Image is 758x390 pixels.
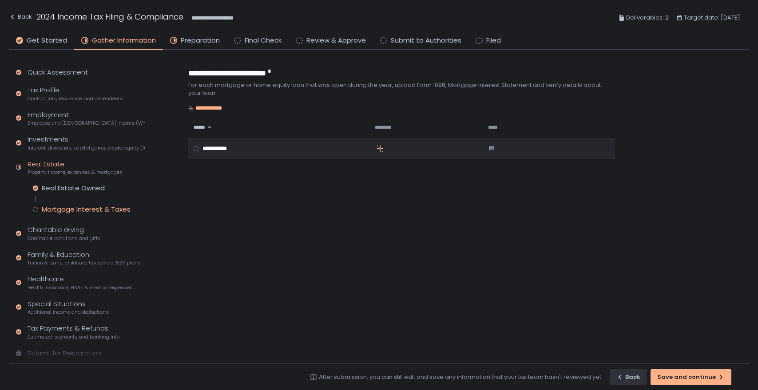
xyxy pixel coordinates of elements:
span: Preparation [181,35,220,46]
div: Investments [28,134,145,151]
div: For each mortgage or home equity loan that was open during the year, upload Form 1098, Mortgage I... [188,81,615,97]
div: Tax Profile [28,85,123,102]
div: Quick Assessment [28,67,88,78]
button: Back [9,11,32,25]
span: Get Started [27,35,67,46]
span: Submit to Authorities [391,35,461,46]
div: Tax Payments & Refunds [28,323,119,340]
button: Back [610,369,647,385]
span: Target date: [DATE] [684,12,740,23]
div: Charitable Giving [28,225,101,242]
span: Deliverables: 2 [626,12,669,23]
div: Back [9,12,32,22]
div: Healthcare [28,274,133,291]
span: Review & Approve [306,35,366,46]
span: Employee and [DEMOGRAPHIC_DATA] income (W-2s) [28,120,145,126]
span: Final Check [245,35,282,46]
div: Back [616,373,640,381]
span: Property income, expenses & mortgages [28,169,123,176]
h1: 2024 Income Tax Filing & Compliance [36,11,183,23]
span: Interest, dividends, capital gains, crypto, equity (1099s, K-1s) [28,145,145,151]
div: Mortgage Interest & Taxes [42,205,131,214]
span: Gather Information [92,35,156,46]
div: Real Estate Owned [42,184,105,193]
div: Submit for Preparation [28,348,101,358]
span: Estimated payments and banking info [28,334,119,340]
div: Family & Education [28,250,141,267]
div: Save and continue [657,373,725,381]
div: Real Estate [28,159,123,176]
span: Additional income and deductions [28,309,109,315]
div: Employment [28,110,145,127]
span: Contact info, residence, and dependents [28,95,123,102]
button: Save and continue [651,369,731,385]
span: Filed [486,35,501,46]
span: Tuition & loans, childcare, household, 529 plans [28,260,141,266]
span: Health insurance, HSAs & medical expenses [28,284,133,291]
span: Charitable donations and gifts [28,235,101,242]
div: After submission, you can still edit and save any information that your tax team hasn't reviewed ... [319,373,603,381]
div: Special Situations [28,299,109,316]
